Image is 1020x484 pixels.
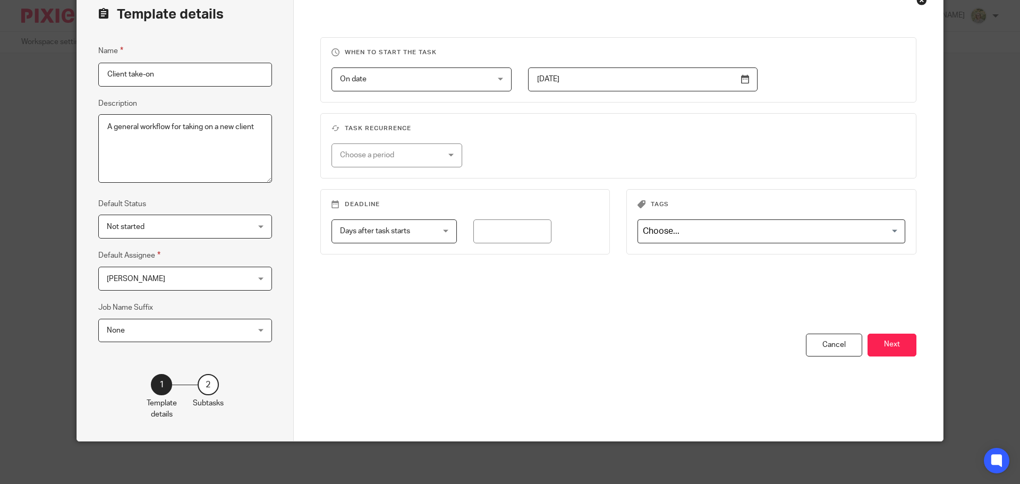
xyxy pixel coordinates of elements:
[331,200,599,209] h3: Deadline
[98,199,146,209] label: Default Status
[193,398,224,409] p: Subtasks
[639,222,899,241] input: Search for option
[340,227,410,235] span: Days after task starts
[637,200,905,209] h3: Tags
[151,374,172,395] div: 1
[147,398,177,420] p: Template details
[107,327,125,334] span: None
[340,144,438,166] div: Choose a period
[868,334,916,356] button: Next
[98,98,137,109] label: Description
[198,374,219,395] div: 2
[637,219,905,243] div: Search for option
[331,48,906,57] h3: When to start the task
[806,334,862,356] div: Cancel
[98,45,123,57] label: Name
[98,302,153,313] label: Job Name Suffix
[331,124,906,133] h3: Task recurrence
[107,275,165,283] span: [PERSON_NAME]
[98,5,224,23] h2: Template details
[107,223,144,231] span: Not started
[98,249,160,261] label: Default Assignee
[340,75,367,83] span: On date
[98,114,272,183] textarea: A general workflow for taking on a new client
